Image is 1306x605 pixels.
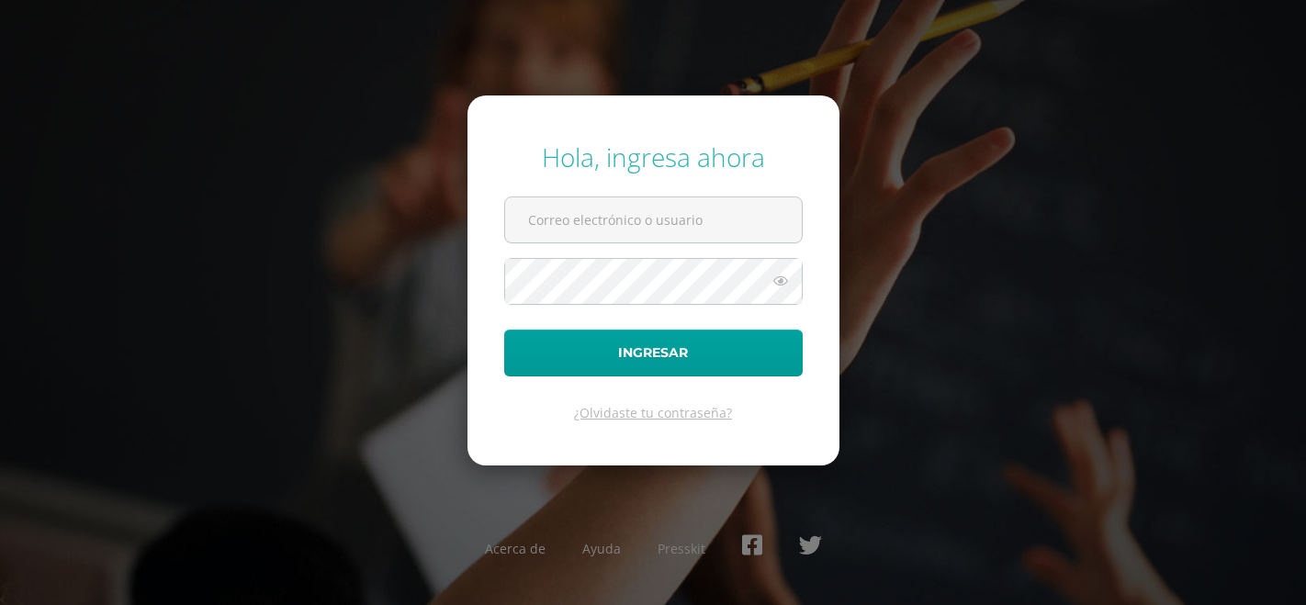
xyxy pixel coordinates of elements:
[505,197,802,242] input: Correo electrónico o usuario
[504,140,803,174] div: Hola, ingresa ahora
[658,540,705,557] a: Presskit
[485,540,546,557] a: Acerca de
[574,404,732,421] a: ¿Olvidaste tu contraseña?
[582,540,621,557] a: Ayuda
[504,330,803,376] button: Ingresar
